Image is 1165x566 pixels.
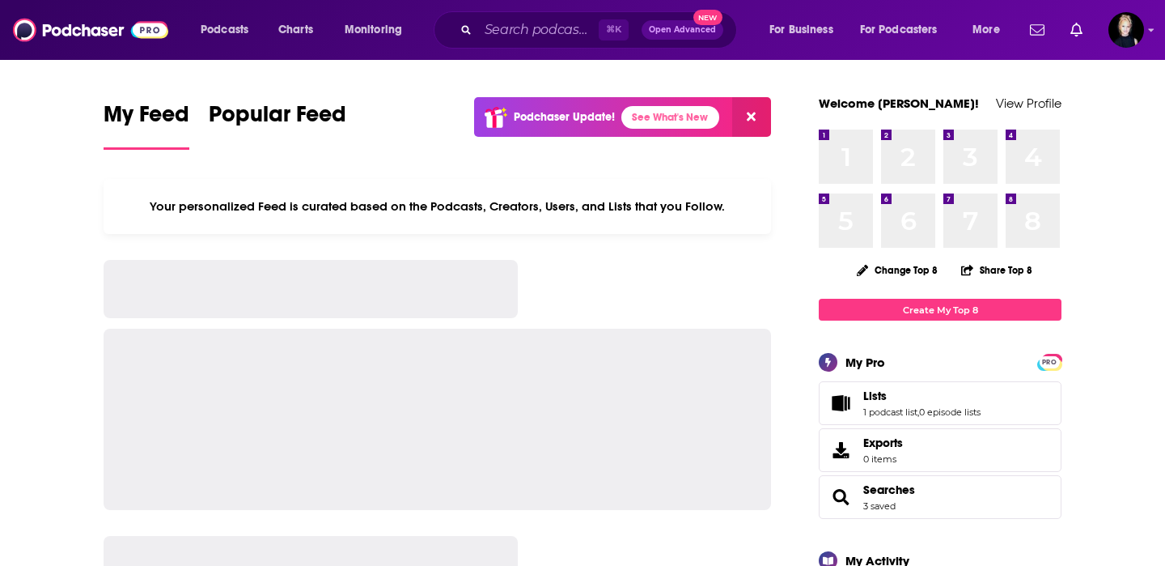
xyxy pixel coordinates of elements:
[1108,12,1144,48] span: Logged in as Passell
[345,19,402,41] span: Monitoring
[863,389,981,403] a: Lists
[819,299,1061,321] a: Create My Top 8
[649,26,716,34] span: Open Advanced
[917,406,919,418] span: ,
[845,355,885,370] div: My Pro
[621,106,719,129] a: See What's New
[693,10,722,25] span: New
[209,100,346,150] a: Popular Feed
[960,254,1033,286] button: Share Top 8
[209,100,346,138] span: Popular Feed
[478,17,599,43] input: Search podcasts, credits, & more...
[849,17,961,43] button: open menu
[863,389,887,403] span: Lists
[863,500,896,512] a: 3 saved
[769,19,833,41] span: For Business
[824,392,857,415] a: Lists
[1064,16,1089,44] a: Show notifications dropdown
[824,486,857,509] a: Searches
[863,436,903,450] span: Exports
[104,100,189,150] a: My Feed
[961,17,1020,43] button: open menu
[642,20,723,40] button: Open AdvancedNew
[514,110,615,124] p: Podchaser Update!
[863,483,915,497] a: Searches
[860,19,938,41] span: For Podcasters
[919,406,981,418] a: 0 episode lists
[189,17,269,43] button: open menu
[599,19,629,40] span: ⌘ K
[278,19,313,41] span: Charts
[1023,16,1051,44] a: Show notifications dropdown
[104,179,771,234] div: Your personalized Feed is curated based on the Podcasts, Creators, Users, and Lists that you Follow.
[819,428,1061,472] a: Exports
[819,475,1061,519] span: Searches
[1040,356,1059,368] span: PRO
[13,15,168,45] img: Podchaser - Follow, Share and Rate Podcasts
[333,17,423,43] button: open menu
[1108,12,1144,48] button: Show profile menu
[996,96,1061,111] a: View Profile
[449,11,752,49] div: Search podcasts, credits, & more...
[1040,355,1059,368] a: PRO
[863,453,903,465] span: 0 items
[758,17,854,43] button: open menu
[819,96,979,111] a: Welcome [PERSON_NAME]!
[268,17,323,43] a: Charts
[819,381,1061,425] span: Lists
[104,100,189,138] span: My Feed
[863,406,917,418] a: 1 podcast list
[824,439,857,462] span: Exports
[201,19,248,41] span: Podcasts
[972,19,1000,41] span: More
[1108,12,1144,48] img: User Profile
[847,260,947,280] button: Change Top 8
